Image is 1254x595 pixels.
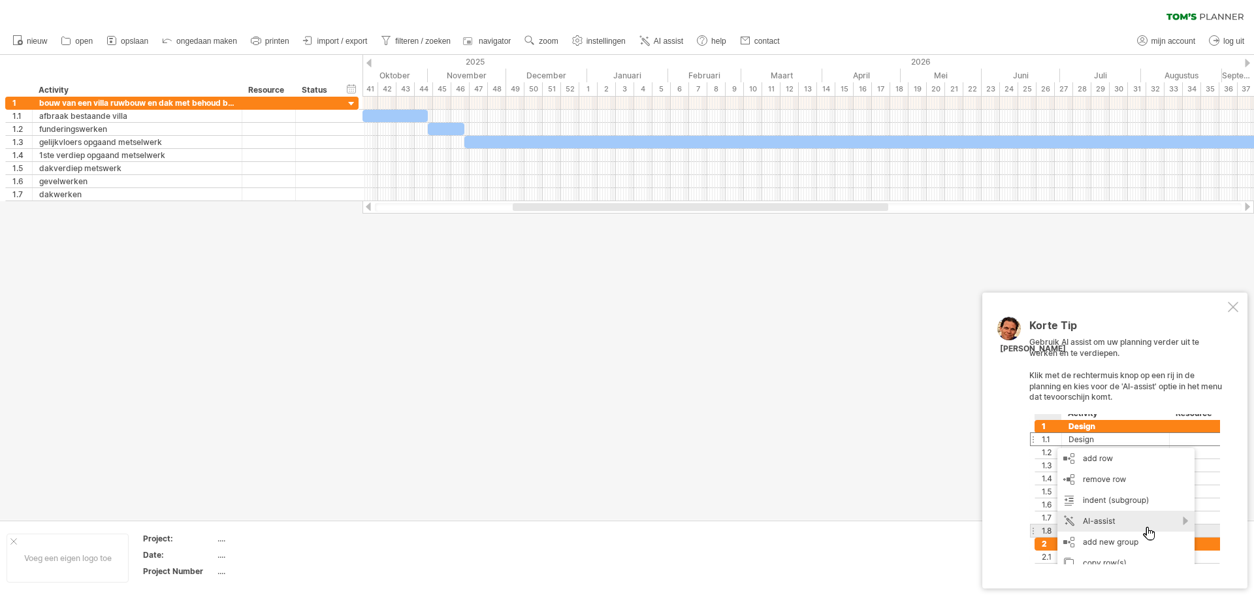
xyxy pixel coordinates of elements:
div: 1.4 [12,149,32,161]
div: 2 [598,82,616,96]
div: 15 [835,82,854,96]
div: 26 [1037,82,1055,96]
div: gelijkvloers opgaand metselwerk [39,136,235,148]
div: 52 [561,82,579,96]
a: AI assist [636,33,687,50]
div: 16 [854,82,872,96]
div: Project: [143,533,215,544]
div: 4 [634,82,652,96]
div: 29 [1091,82,1110,96]
div: 23 [982,82,1000,96]
div: 22 [963,82,982,96]
div: December 2025 [506,69,587,82]
span: contact [754,37,780,46]
div: 19 [908,82,927,96]
div: November 2025 [428,69,506,82]
div: .... [217,533,327,544]
div: Korte Tip [1029,320,1225,338]
div: 1ste verdiep opgaand metselwerk [39,149,235,161]
span: nieuw [27,37,47,46]
span: open [75,37,93,46]
div: Januari 2026 [587,69,668,82]
div: 28 [1073,82,1091,96]
div: 14 [817,82,835,96]
div: Voeg een eigen logo toe [7,534,129,583]
span: printen [265,37,289,46]
div: Date: [143,549,215,560]
div: 27 [1055,82,1073,96]
div: [PERSON_NAME] [1000,344,1066,355]
span: filteren / zoeken [395,37,451,46]
a: opslaan [103,33,152,50]
div: 21 [945,82,963,96]
div: 42 [378,82,396,96]
div: 49 [506,82,524,96]
div: 30 [1110,82,1128,96]
a: contact [737,33,784,50]
a: ongedaan maken [159,33,241,50]
div: 13 [799,82,817,96]
div: Februari 2026 [668,69,741,82]
div: 1.3 [12,136,32,148]
div: 41 [360,82,378,96]
div: afbraak bestaande villa [39,110,235,122]
div: 46 [451,82,470,96]
div: bouw van een villa ruwbouw en dak met behoud bestaande kelder [39,97,235,109]
div: 51 [543,82,561,96]
div: 1.7 [12,188,32,201]
span: zoom [539,37,558,46]
a: zoom [521,33,562,50]
span: ongedaan maken [176,37,237,46]
div: 32 [1146,82,1165,96]
a: help [694,33,730,50]
div: 47 [470,82,488,96]
div: 17 [872,82,890,96]
div: 45 [433,82,451,96]
div: dakverdiep metswerk [39,162,235,174]
div: 10 [744,82,762,96]
span: instellingen [587,37,626,46]
span: mijn account [1151,37,1195,46]
div: Juli 2026 [1060,69,1141,82]
div: .... [217,566,327,577]
div: Maart 2026 [741,69,822,82]
a: mijn account [1134,33,1199,50]
div: 18 [890,82,908,96]
div: Augustus 2026 [1141,69,1222,82]
div: Project Number [143,566,215,577]
a: log uit [1206,33,1248,50]
div: 3 [616,82,634,96]
span: opslaan [121,37,148,46]
div: gevelwerken [39,175,235,187]
div: 44 [415,82,433,96]
div: 8 [707,82,726,96]
span: AI assist [654,37,683,46]
span: log uit [1223,37,1244,46]
div: 12 [780,82,799,96]
div: .... [217,549,327,560]
a: printen [248,33,293,50]
div: Status [302,84,330,97]
div: Juni 2026 [982,69,1060,82]
div: 34 [1183,82,1201,96]
div: 35 [1201,82,1219,96]
div: Gebruik AI assist om uw planning verder uit te werken en te verdiepen. Klik met de rechtermuis kn... [1029,320,1225,564]
div: 24 [1000,82,1018,96]
div: 20 [927,82,945,96]
div: 9 [726,82,744,96]
span: help [711,37,726,46]
div: 1.6 [12,175,32,187]
a: open [57,33,97,50]
div: 36 [1219,82,1238,96]
div: Oktober 2025 [347,69,428,82]
div: 1 [12,97,32,109]
div: Activity [39,84,234,97]
div: 5 [652,82,671,96]
div: Resource [248,84,288,97]
a: navigator [461,33,515,50]
a: filteren / zoeken [378,33,455,50]
div: dakwerken [39,188,235,201]
div: 1.5 [12,162,32,174]
div: 6 [671,82,689,96]
div: 48 [488,82,506,96]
